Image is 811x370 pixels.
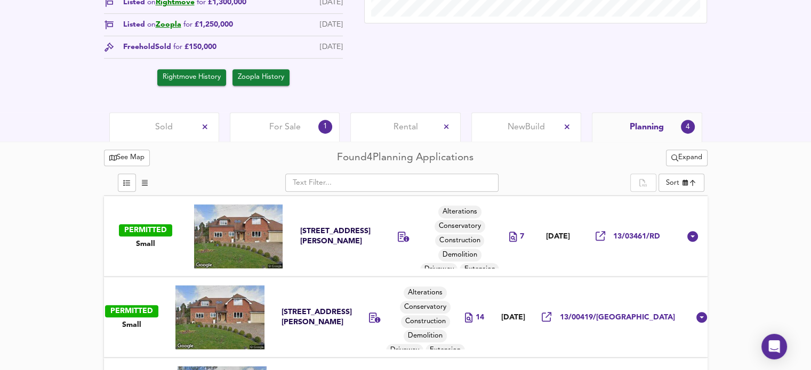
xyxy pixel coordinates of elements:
span: Construction [435,236,484,246]
div: Sort [666,178,679,188]
div: Driveway [420,263,457,276]
div: Extension [460,263,499,276]
input: Text Filter... [285,174,499,192]
span: Small [122,320,141,330]
div: Conservatory [400,301,451,314]
div: Demolition [404,330,447,342]
span: 13/03461/RD [613,232,660,242]
svg: Show Details [686,230,699,243]
span: Rightmove History [163,71,221,84]
div: PERMITTED [105,305,158,317]
span: Sold [155,121,173,133]
div: Demolition [438,249,481,261]
svg: Show Details [695,311,708,324]
span: Alterations [438,207,481,217]
div: Demolition of existing conservatory and construction of rear and side extensions including reform... [369,313,381,325]
span: for [183,21,192,28]
button: See Map [104,150,150,166]
div: Construction [401,315,450,328]
button: Expand [666,150,708,166]
span: Rental [394,121,418,133]
span: See Map [109,152,145,164]
div: Alterations [404,286,447,299]
div: Found 4 Planning Applications [337,151,473,165]
img: streetview [175,285,264,349]
span: 14 [475,313,484,323]
span: Conservatory [435,221,485,232]
span: Expand [671,152,702,164]
div: Construction [435,234,484,247]
span: Driveway [386,346,423,356]
span: Demolition [438,250,481,260]
span: Zoopla History [238,71,284,84]
span: Construction [401,317,450,327]
span: [DATE] [501,313,525,322]
div: PERMITTED [119,224,172,236]
span: Listed £1,250,000 [123,19,233,30]
span: Alterations [404,288,447,298]
button: Zoopla History [232,69,290,86]
span: New Build [508,121,545,133]
div: Sort [659,174,704,192]
div: Extension [425,344,465,357]
div: PERMITTEDSmall[STREET_ADDRESS][PERSON_NAME]AlterationsConservatoryConstructionDemolitionDrivewayE... [104,277,708,358]
div: PERMITTEDSmall[STREET_ADDRESS][PERSON_NAME]AlterationsConservatoryConstructionDemolitionDrivewayE... [104,196,708,277]
img: streetview [194,204,283,268]
div: [STREET_ADDRESS][PERSON_NAME] [300,226,373,246]
div: Driveway [386,344,423,357]
div: split button [630,174,656,192]
span: Planning [630,121,664,133]
div: Details of materials pursuant to condition 2 of planning permission TM/13/00419/FL (Demolition of... [398,232,409,244]
div: 1 [318,120,332,134]
div: 4 [681,120,695,134]
span: Driveway [420,265,457,275]
span: [DATE] [546,232,570,241]
span: For Sale [269,121,301,133]
span: 13/00419/[GEOGRAPHIC_DATA] [560,313,675,323]
a: Zoopla [156,21,181,28]
span: Small [136,239,155,249]
div: Conservatory [435,220,485,233]
span: 7 [520,232,524,242]
span: Demolition [404,331,447,341]
div: [STREET_ADDRESS][PERSON_NAME] [282,307,344,327]
button: Rightmove History [157,69,226,86]
span: Extension [425,346,465,356]
div: [DATE] [320,19,343,30]
span: Sold £150,000 [155,42,216,53]
div: Alterations [438,205,481,218]
div: Open Intercom Messenger [761,334,787,359]
div: Freehold [123,42,216,53]
span: Extension [460,265,499,275]
span: for [173,43,182,51]
div: split button [666,150,708,166]
span: on [147,21,156,28]
span: Conservatory [400,302,451,313]
div: [DATE] [320,42,343,53]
